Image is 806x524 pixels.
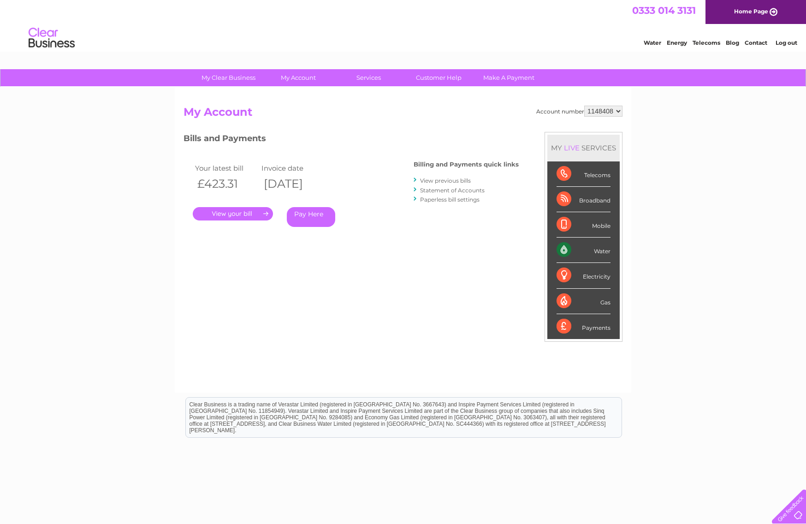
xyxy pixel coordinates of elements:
[745,39,767,46] a: Contact
[414,161,519,168] h4: Billing and Payments quick links
[193,174,259,193] th: £423.31
[536,106,622,117] div: Account number
[259,174,326,193] th: [DATE]
[420,196,480,203] a: Paperless bill settings
[557,187,610,212] div: Broadband
[776,39,797,46] a: Log out
[287,207,335,227] a: Pay Here
[420,177,471,184] a: View previous bills
[557,212,610,238] div: Mobile
[261,69,337,86] a: My Account
[632,5,696,16] a: 0333 014 3131
[557,161,610,187] div: Telecoms
[184,132,519,148] h3: Bills and Payments
[557,263,610,288] div: Electricity
[693,39,720,46] a: Telecoms
[667,39,687,46] a: Energy
[471,69,547,86] a: Make A Payment
[190,69,267,86] a: My Clear Business
[557,289,610,314] div: Gas
[259,162,326,174] td: Invoice date
[184,106,622,123] h2: My Account
[28,24,75,52] img: logo.png
[562,143,581,152] div: LIVE
[186,5,622,45] div: Clear Business is a trading name of Verastar Limited (registered in [GEOGRAPHIC_DATA] No. 3667643...
[557,238,610,263] div: Water
[193,162,259,174] td: Your latest bill
[557,314,610,339] div: Payments
[420,187,485,194] a: Statement of Accounts
[331,69,407,86] a: Services
[547,135,620,161] div: MY SERVICES
[644,39,661,46] a: Water
[726,39,739,46] a: Blog
[193,207,273,220] a: .
[401,69,477,86] a: Customer Help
